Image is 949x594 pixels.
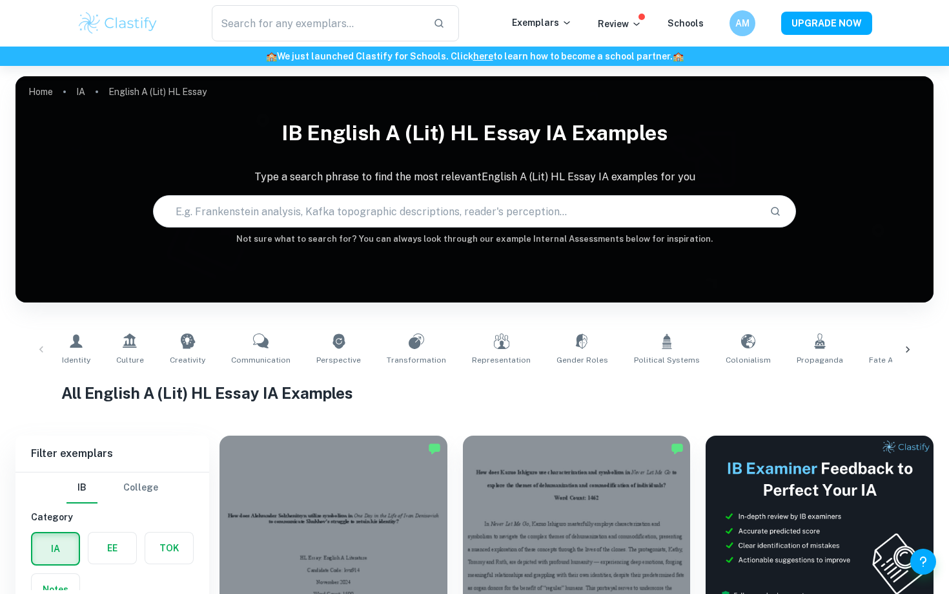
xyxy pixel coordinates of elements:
div: Filter type choice [66,472,158,504]
span: Gender Roles [556,354,608,366]
h6: We just launched Clastify for Schools. Click to learn how to become a school partner. [3,49,946,63]
h6: Category [31,510,194,524]
button: IA [32,533,79,564]
p: Exemplars [512,16,572,30]
input: E.g. Frankenstein analysis, Kafka topographic descriptions, reader's perception... [154,193,759,229]
h1: IB English A (Lit) HL Essay IA examples [15,112,934,154]
h6: Filter exemplars [15,436,209,472]
p: Type a search phrase to find the most relevant English A (Lit) HL Essay IA examples for you [15,169,934,185]
a: here [473,51,493,61]
p: English A (Lit) HL Essay [108,85,207,99]
img: Clastify logo [77,10,159,36]
h6: AM [735,16,750,30]
p: Review [598,17,642,31]
button: UPGRADE NOW [781,12,872,35]
span: Identity [62,354,90,366]
span: Colonialism [726,354,771,366]
span: Perspective [316,354,361,366]
span: Creativity [170,354,205,366]
button: IB [66,472,97,504]
span: Political Systems [634,354,700,366]
button: AM [730,10,755,36]
button: Help and Feedback [910,549,936,575]
img: Marked [671,442,684,455]
a: IA [76,83,85,101]
span: Fate and Destiny [869,354,933,366]
a: Schools [668,18,704,28]
h1: All English A (Lit) HL Essay IA Examples [61,381,888,405]
input: Search for any exemplars... [212,5,423,41]
span: 🏫 [673,51,684,61]
h6: Not sure what to search for? You can always look through our example Internal Assessments below f... [15,233,934,246]
img: Marked [428,442,441,455]
button: EE [88,533,136,564]
span: Representation [472,354,531,366]
span: Transformation [387,354,446,366]
a: Home [28,83,53,101]
span: Propaganda [797,354,843,366]
span: Communication [231,354,291,366]
button: College [123,472,158,504]
span: 🏫 [266,51,277,61]
button: TOK [145,533,193,564]
span: Culture [116,354,144,366]
button: Search [764,200,786,222]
